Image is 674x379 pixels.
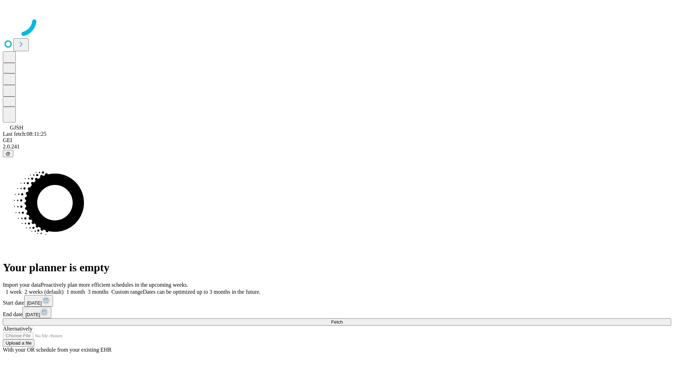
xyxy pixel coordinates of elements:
[3,282,41,288] span: Import your data
[3,339,34,347] button: Upload a file
[27,300,42,306] span: [DATE]
[25,289,64,295] span: 2 weeks (default)
[22,307,51,318] button: [DATE]
[6,151,11,156] span: @
[3,326,32,332] span: Alternatively
[3,131,46,137] span: Last fetch: 08:11:25
[3,137,671,144] div: GEI
[3,318,671,326] button: Fetch
[25,312,40,317] span: [DATE]
[88,289,108,295] span: 3 months
[66,289,85,295] span: 1 month
[143,289,260,295] span: Dates can be optimized up to 3 months in the future.
[331,319,343,325] span: Fetch
[111,289,143,295] span: Custom range
[3,144,671,150] div: 2.0.241
[41,282,188,288] span: Proactively plan more efficient schedules in the upcoming weeks.
[3,307,671,318] div: End date
[3,150,13,157] button: @
[3,295,671,307] div: Start date
[3,261,671,274] h1: Your planner is empty
[6,289,22,295] span: 1 week
[3,347,112,353] span: With your OR schedule from your existing EHR
[24,295,53,307] button: [DATE]
[10,125,23,131] span: GJSH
